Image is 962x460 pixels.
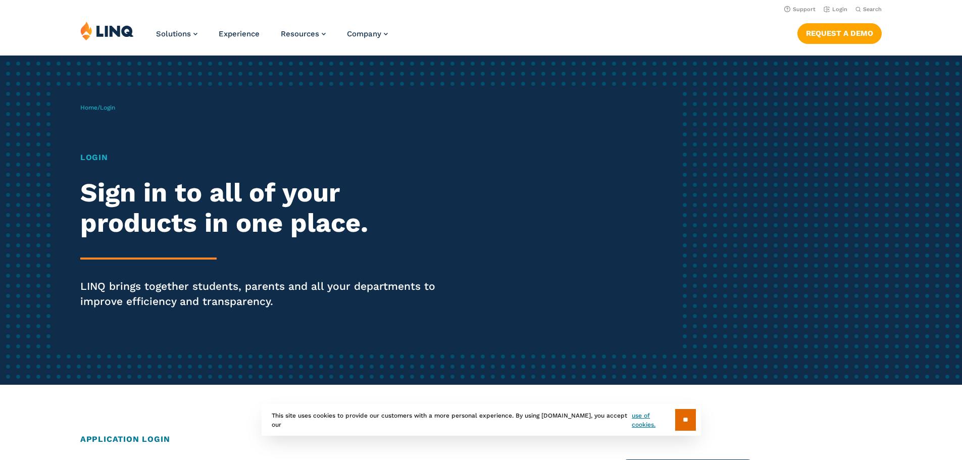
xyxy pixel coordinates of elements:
[824,6,847,13] a: Login
[262,404,701,436] div: This site uses cookies to provide our customers with a more personal experience. By using [DOMAIN...
[797,23,882,43] a: Request a Demo
[219,29,260,38] a: Experience
[784,6,816,13] a: Support
[632,411,675,429] a: use of cookies.
[156,29,197,38] a: Solutions
[347,29,388,38] a: Company
[80,151,451,164] h1: Login
[281,29,319,38] span: Resources
[347,29,381,38] span: Company
[80,279,451,309] p: LINQ brings together students, parents and all your departments to improve efficiency and transpa...
[80,178,451,238] h2: Sign in to all of your products in one place.
[80,21,134,40] img: LINQ | K‑12 Software
[100,104,115,111] span: Login
[156,29,191,38] span: Solutions
[156,21,388,55] nav: Primary Navigation
[281,29,326,38] a: Resources
[863,6,882,13] span: Search
[855,6,882,13] button: Open Search Bar
[80,104,97,111] a: Home
[797,21,882,43] nav: Button Navigation
[80,104,115,111] span: /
